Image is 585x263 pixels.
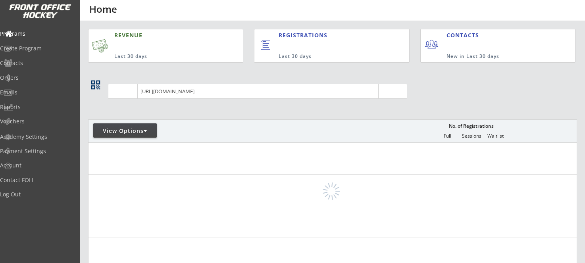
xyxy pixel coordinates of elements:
[446,31,483,39] div: CONTACTS
[435,133,459,139] div: Full
[279,31,373,39] div: REGISTRATIONS
[446,123,496,129] div: No. of Registrations
[93,127,157,135] div: View Options
[460,133,483,139] div: Sessions
[114,53,206,60] div: Last 30 days
[446,53,538,60] div: New in Last 30 days
[483,133,507,139] div: Waitlist
[114,31,206,39] div: REVENUE
[279,53,376,60] div: Last 30 days
[90,79,102,91] button: qr_code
